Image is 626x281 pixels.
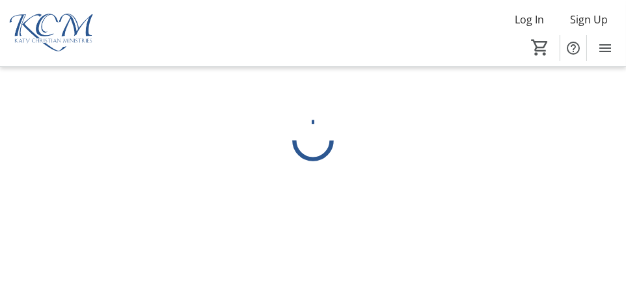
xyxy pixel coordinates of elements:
button: Menu [592,35,618,61]
img: Katy Christian Ministries's Logo [8,9,94,58]
button: Cart [528,36,552,59]
span: Sign Up [570,12,608,27]
button: Help [560,35,586,61]
button: Log In [504,9,554,30]
span: Log In [515,12,544,27]
button: Sign Up [560,9,618,30]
